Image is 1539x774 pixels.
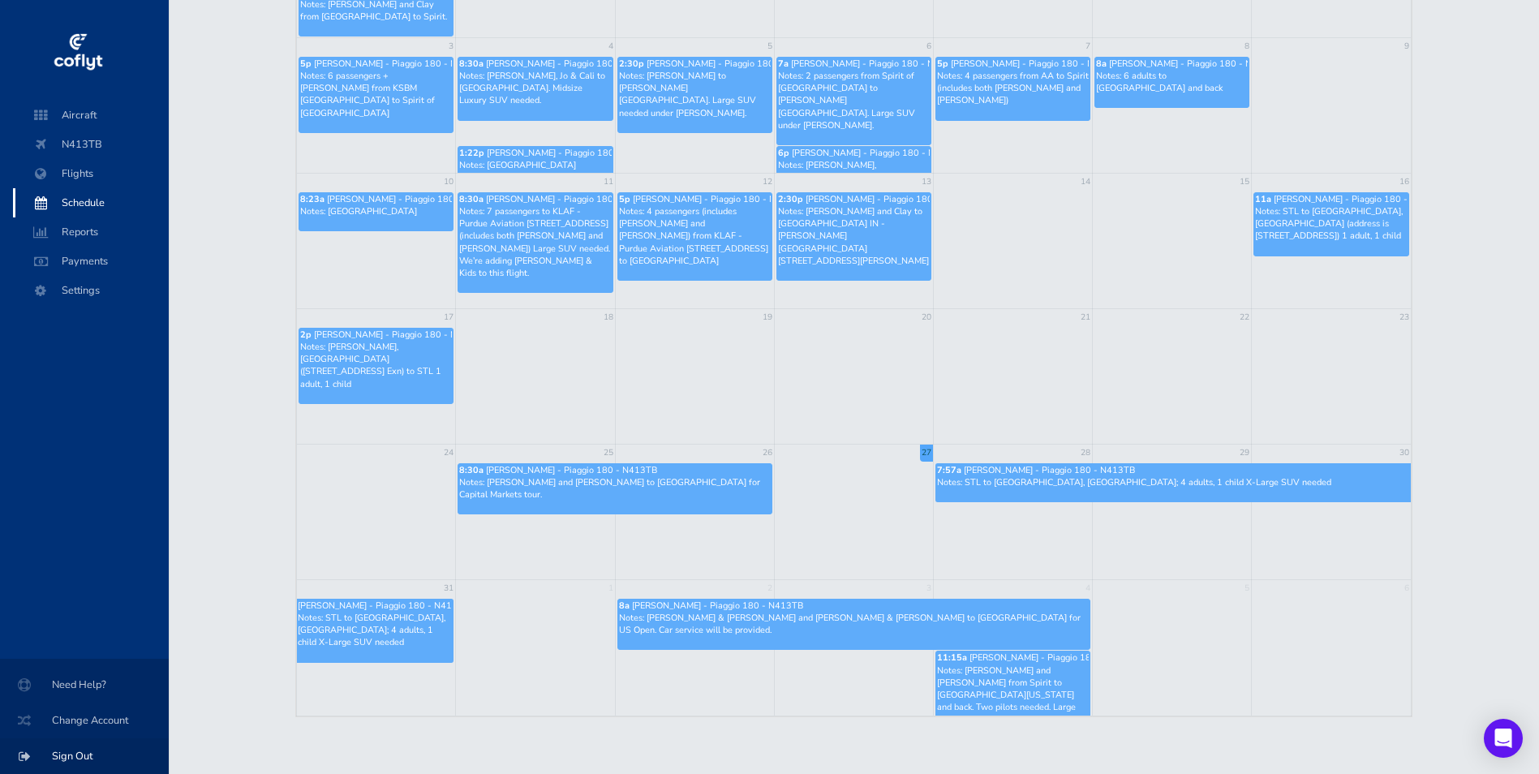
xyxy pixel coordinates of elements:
span: 5p [937,58,948,70]
span: Flights [29,159,153,188]
a: 20 [920,309,933,325]
a: 4 [1084,580,1092,596]
span: 6p [778,147,789,159]
p: Notes: [PERSON_NAME], Jo & Cali to [GEOGRAPHIC_DATA]. Midsize Luxury SUV needed. [459,70,611,107]
span: [PERSON_NAME] - Piaggio 180 - N413TB [964,464,1135,476]
span: 2:30p [778,193,803,205]
a: 12 [761,174,774,190]
p: Notes: [PERSON_NAME] and [PERSON_NAME] from Spirit to [GEOGRAPHIC_DATA][US_STATE] and back. Two p... [937,664,1089,726]
span: [PERSON_NAME] - Piaggio 180 - N413TB [486,58,657,70]
a: 30 [1398,445,1411,461]
img: coflyt logo [51,28,105,77]
a: 16 [1398,174,1411,190]
a: 23 [1398,309,1411,325]
span: [PERSON_NAME] - Piaggio 180 - N413TB [314,58,485,70]
a: 18 [602,309,615,325]
span: [PERSON_NAME] - Piaggio 180 - N413TB [792,147,963,159]
a: 28 [1079,445,1092,461]
p: Notes: 6 passengers + [PERSON_NAME] from KSBM [GEOGRAPHIC_DATA] to Spirit of [GEOGRAPHIC_DATA] [300,70,453,119]
span: Sign Out [19,742,149,771]
span: [PERSON_NAME] - Piaggio 180 - N413TB [806,193,977,205]
p: Notes: [PERSON_NAME], [GEOGRAPHIC_DATA] ([STREET_ADDRESS] Exn) to STL 1 adult, 1 child [300,341,453,390]
a: 19 [761,309,774,325]
span: [PERSON_NAME] - Piaggio 180 - N413TB [969,651,1141,664]
span: 5p [300,58,312,70]
p: Notes: STL to [GEOGRAPHIC_DATA], [GEOGRAPHIC_DATA]; 4 adults, 1 child X-Large SUV needed [937,476,1410,488]
span: [PERSON_NAME] - Piaggio 180 - N413TB [486,193,657,205]
a: 11 [602,174,615,190]
span: Change Account [19,706,149,735]
span: Reports [29,217,153,247]
span: 7a [778,58,789,70]
span: [PERSON_NAME] - Piaggio 180 - N413TB [647,58,818,70]
span: 8:30a [459,58,484,70]
p: Notes: 2 passengers from Spirit of [GEOGRAPHIC_DATA] to [PERSON_NAME][GEOGRAPHIC_DATA]. Large SUV... [778,70,930,131]
p: Notes: STL to [GEOGRAPHIC_DATA], [GEOGRAPHIC_DATA]; 4 adults, 1 child X-Large SUV needed [298,612,453,649]
a: 1 [607,580,615,596]
span: [PERSON_NAME] - Piaggio 180 - N413TB [632,600,803,612]
p: Notes: [GEOGRAPHIC_DATA] [459,159,611,171]
span: 2:30p [619,58,644,70]
span: [PERSON_NAME] - Piaggio 180 - N413TB [486,464,657,476]
a: 22 [1238,309,1251,325]
a: 29 [1238,445,1251,461]
span: 8:30a [459,464,484,476]
a: 21 [1079,309,1092,325]
p: Notes: [PERSON_NAME] and [PERSON_NAME] to [GEOGRAPHIC_DATA] for Capital Markets tour. [459,476,770,501]
span: [PERSON_NAME] - Piaggio 180 - N413TB [951,58,1122,70]
a: 24 [442,445,455,461]
span: 8a [1096,58,1107,70]
p: Notes: [PERSON_NAME] and Clay to [GEOGRAPHIC_DATA] IN - [PERSON_NAME][GEOGRAPHIC_DATA] [STREET_AD... [778,205,930,267]
span: [PERSON_NAME] - Piaggio 180 - N413TB [1274,193,1445,205]
p: Notes: [PERSON_NAME] & [PERSON_NAME] and [PERSON_NAME] & [PERSON_NAME] to [GEOGRAPHIC_DATA] for U... [619,612,1090,636]
p: Notes: [PERSON_NAME] to [PERSON_NAME][GEOGRAPHIC_DATA]. Large SUV needed under [PERSON_NAME]. [619,70,771,119]
a: 5 [1243,580,1251,596]
a: 31 [442,580,455,596]
span: [PERSON_NAME] - Piaggio 180 - N413TB [633,193,804,205]
a: 27 [920,445,933,461]
a: 3 [447,38,455,54]
span: 1:22p [459,147,484,159]
p: Notes: [PERSON_NAME], [PERSON_NAME], Jo & [PERSON_NAME] from [GEOGRAPHIC_DATA] to Spirit [778,159,930,209]
span: 8:23a [300,193,325,205]
a: 17 [442,309,455,325]
span: Need Help? [19,670,149,699]
a: 2 [766,580,774,596]
p: Notes: 4 passengers from AA to Spirit (includes both [PERSON_NAME] and [PERSON_NAME]) [937,70,1089,107]
span: 8:30a [459,193,484,205]
span: Payments [29,247,153,276]
a: 8 [1243,38,1251,54]
span: [PERSON_NAME] - Piaggio 180 - N413TB [327,193,498,205]
span: [PERSON_NAME] - Piaggio 180 - N413TB [487,147,658,159]
a: 9 [1403,38,1411,54]
span: [PERSON_NAME] - Piaggio 180 - N413TB [1109,58,1280,70]
a: 13 [920,174,933,190]
span: [PERSON_NAME] - Piaggio 180 - N413TB [791,58,962,70]
span: 5p [619,193,630,205]
span: [PERSON_NAME] - Piaggio 180 - N413TB [298,600,469,612]
span: 2p [300,329,312,341]
span: 8a [619,600,630,612]
span: N413TB [29,130,153,159]
a: 14 [1079,174,1092,190]
a: 3 [925,580,933,596]
span: 7:57a [937,464,961,476]
p: Notes: [GEOGRAPHIC_DATA] [300,205,453,217]
span: Settings [29,276,153,305]
span: Schedule [29,188,153,217]
a: 4 [607,38,615,54]
a: 15 [1238,174,1251,190]
span: 11a [1255,193,1271,205]
a: 7 [1084,38,1092,54]
span: 11:15a [937,651,967,664]
a: 10 [442,174,455,190]
a: 25 [602,445,615,461]
p: Notes: 4 passengers (includes [PERSON_NAME] and [PERSON_NAME]) from KLAF - Purdue Aviation [STREE... [619,205,771,267]
p: Notes: 6 adults to [GEOGRAPHIC_DATA] and back [1096,70,1248,94]
a: 5 [766,38,774,54]
p: Notes: STL to [GEOGRAPHIC_DATA], [GEOGRAPHIC_DATA] (address is [STREET_ADDRESS]) 1 adult, 1 child [1255,205,1408,243]
span: Aircraft [29,101,153,130]
a: 26 [761,445,774,461]
p: Notes: 7 passengers to KLAF - Purdue Aviation [STREET_ADDRESS] (includes both [PERSON_NAME] and [... [459,205,611,279]
a: 6 [1403,580,1411,596]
